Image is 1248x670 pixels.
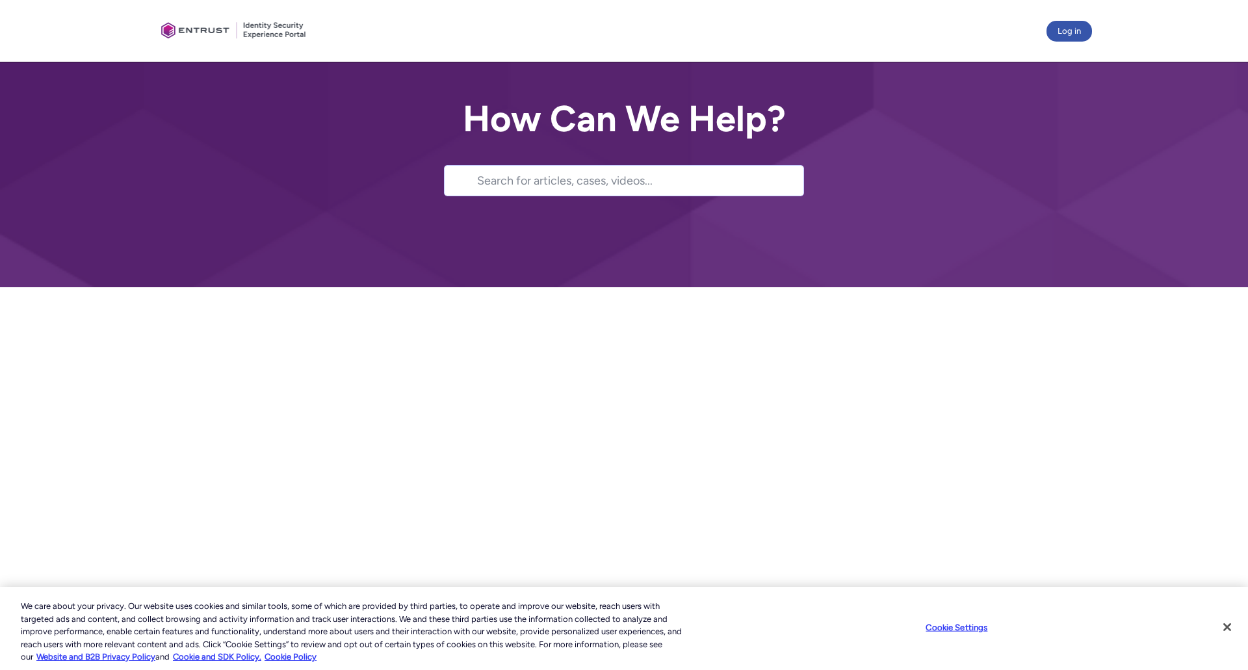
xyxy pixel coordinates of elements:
a: Cookie Policy [265,652,317,662]
button: Cookie Settings [916,615,997,641]
a: More information about our cookie policy., opens in a new tab [36,652,155,662]
h2: How Can We Help? [444,99,804,139]
button: Log in [1046,21,1092,42]
button: Close [1213,613,1241,641]
input: Search for articles, cases, videos... [477,166,803,196]
button: Search [445,166,477,196]
a: Cookie and SDK Policy. [173,652,261,662]
div: We care about your privacy. Our website uses cookies and similar tools, some of which are provide... [21,600,686,664]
